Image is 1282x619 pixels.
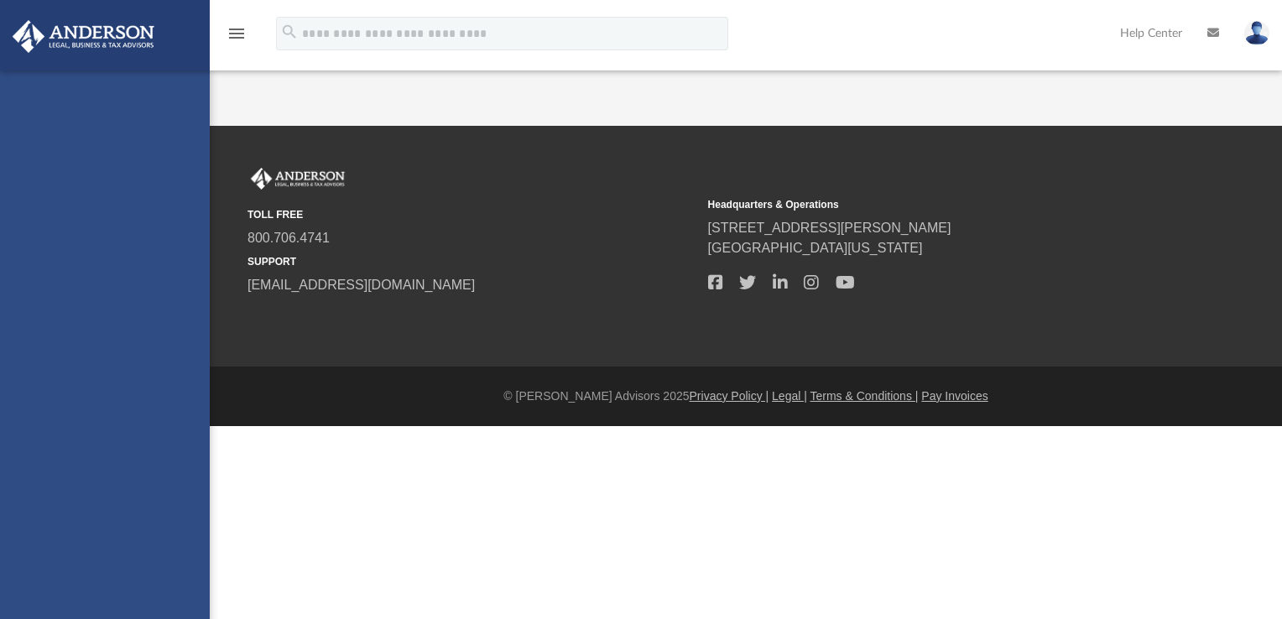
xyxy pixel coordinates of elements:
[690,389,769,403] a: Privacy Policy |
[921,389,988,403] a: Pay Invoices
[8,20,159,53] img: Anderson Advisors Platinum Portal
[810,389,919,403] a: Terms & Conditions |
[1244,21,1269,45] img: User Pic
[248,168,348,190] img: Anderson Advisors Platinum Portal
[248,254,696,269] small: SUPPORT
[248,278,475,292] a: [EMAIL_ADDRESS][DOMAIN_NAME]
[227,23,247,44] i: menu
[280,23,299,41] i: search
[248,231,330,245] a: 800.706.4741
[708,241,923,255] a: [GEOGRAPHIC_DATA][US_STATE]
[248,207,696,222] small: TOLL FREE
[708,221,951,235] a: [STREET_ADDRESS][PERSON_NAME]
[210,388,1282,405] div: © [PERSON_NAME] Advisors 2025
[227,32,247,44] a: menu
[708,197,1157,212] small: Headquarters & Operations
[772,389,807,403] a: Legal |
